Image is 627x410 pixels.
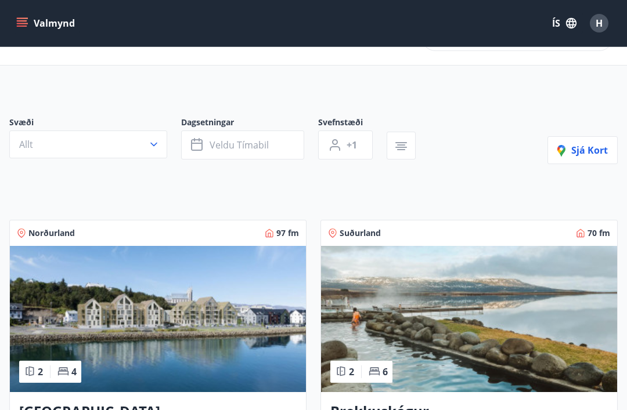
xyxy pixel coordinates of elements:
span: Veldu tímabil [210,139,269,151]
button: Veldu tímabil [181,130,304,159]
button: Sjá kort [547,136,618,164]
button: +1 [318,130,373,159]
span: Suðurland [340,227,381,239]
button: ÍS [546,13,583,34]
span: Allt [19,138,33,151]
span: Norðurland [28,227,75,239]
button: H [585,9,613,37]
button: Allt [9,130,167,158]
span: Svæði [9,117,181,130]
span: 4 [71,365,77,378]
span: 6 [383,365,388,378]
span: 70 fm [588,227,610,239]
span: Svefnstæði [318,117,387,130]
span: H [596,17,603,30]
span: Sjá kort [557,144,608,157]
span: 2 [38,365,43,378]
span: 97 fm [276,227,299,239]
span: Dagsetningar [181,117,318,130]
img: Paella dish [10,246,306,392]
button: menu [14,13,80,34]
span: 2 [349,365,354,378]
span: +1 [347,139,357,151]
img: Paella dish [321,246,617,392]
